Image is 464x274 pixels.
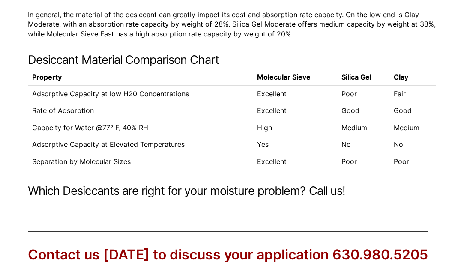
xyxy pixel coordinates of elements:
td: Good [337,102,389,119]
td: Capacity for Water @77° F, 40% RH [28,119,253,136]
td: High [253,119,337,136]
td: Poor [337,86,389,102]
td: Adsorptive Capacity at Elevated Temperatures [28,136,253,153]
td: Adsorptive Capacity at low H20 Concentrations [28,86,253,102]
td: Poor [337,153,389,170]
td: Good [389,102,436,119]
h2: Which Desiccants are right for your moisture problem? Call us! [28,184,436,198]
th: Molecular Sieve [253,69,337,85]
td: Excellent [253,86,337,102]
td: No [389,136,436,153]
th: Clay [389,69,436,85]
td: Separation by Molecular Sizes [28,153,253,170]
td: Rate of Adsorption [28,102,253,119]
td: Poor [389,153,436,170]
td: Medium [389,119,436,136]
td: Medium [337,119,389,136]
h2: Desiccant Material Comparison Chart [28,53,436,67]
td: No [337,136,389,153]
div: Contact us [DATE] to discuss your application 630.980.5205 [28,245,428,265]
th: Property [28,69,253,85]
td: Fair [389,86,436,102]
p: In general, the material of the desiccant can greatly impact its cost and absorption rate capacit... [28,10,436,39]
td: Excellent [253,153,337,170]
td: Excellent [253,102,337,119]
td: Yes [253,136,337,153]
th: Silica Gel [337,69,389,85]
